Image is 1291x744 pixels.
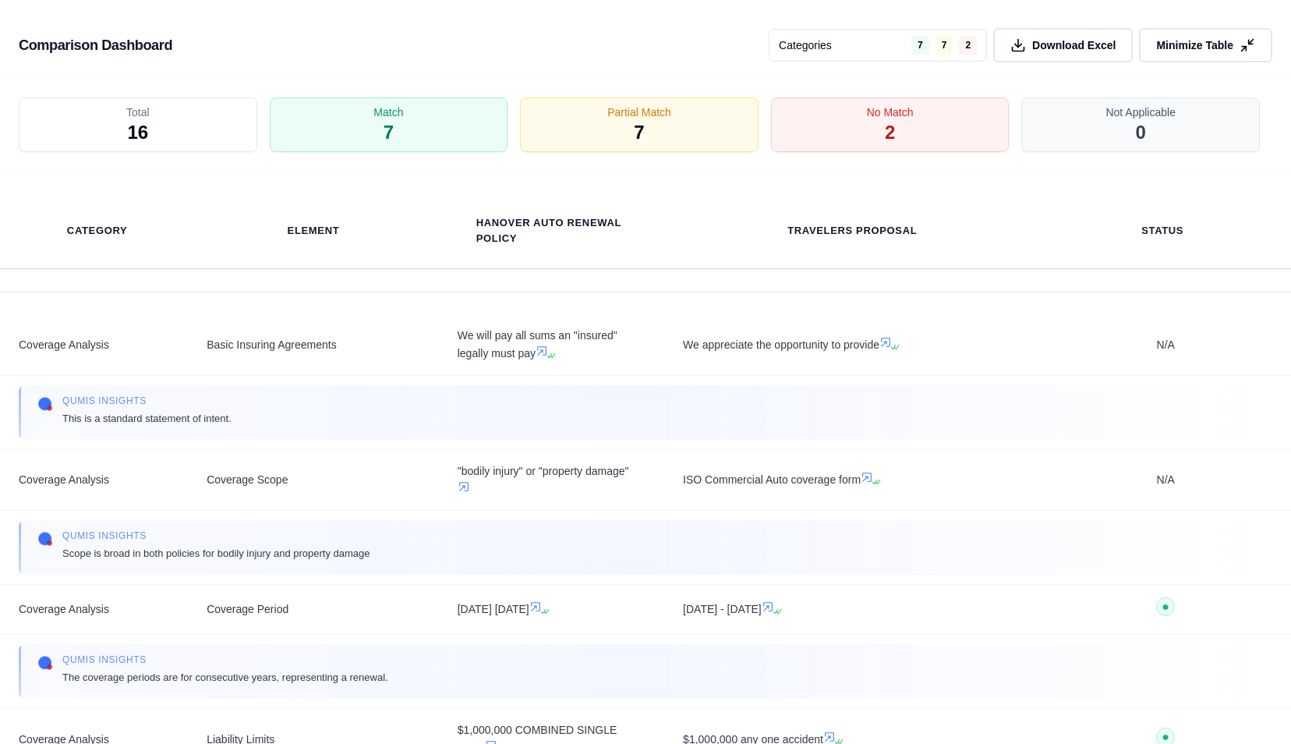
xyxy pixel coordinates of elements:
[458,601,645,618] span: [DATE] [DATE]
[62,410,232,427] span: This is a standard statement of intent.
[683,336,1021,354] span: We appreciate the opportunity to provide
[1123,214,1202,248] th: Status
[683,471,1021,489] span: ISO Commercial Auto coverage form
[1105,105,1176,120] span: Not Applicable
[19,31,172,59] h3: Comparison Dashboard
[19,471,169,489] span: Coverage Analysis
[634,120,644,145] span: 7
[48,214,146,248] th: Category
[458,206,645,256] th: Hanover Auto Renewal Policy
[1162,731,1169,743] span: ●
[458,327,645,363] span: We will pay all sums an "insured" legally must pay
[373,105,403,120] span: Match
[458,462,645,498] span: "bodily injury" or "property damage"
[62,545,370,562] span: Scope is broad in both policies for bodily injury and property damage
[19,336,169,354] span: Coverage Analysis
[62,669,388,686] span: The coverage periods are for consecutive years, representing a renewal.
[207,601,420,618] span: Coverage Period
[384,120,394,145] span: 7
[1059,336,1272,354] span: N/A
[62,654,388,666] span: Qumis INSIGHTS
[1162,601,1169,613] span: ●
[867,105,914,120] span: No Match
[62,530,370,542] span: Qumis INSIGHTS
[1059,471,1272,489] span: N/A
[683,601,1021,618] span: [DATE] - [DATE]
[269,214,359,248] th: Element
[19,601,169,618] span: Coverage Analysis
[769,214,936,248] th: Travelers Proposal
[607,105,671,120] span: Partial Match
[207,471,420,489] span: Coverage Scope
[1156,597,1175,622] button: ●
[126,105,150,120] span: Total
[1136,120,1146,145] span: 0
[207,336,420,354] span: Basic Insuring Agreements
[885,120,895,145] span: 2
[127,120,148,145] span: 16
[62,395,232,407] span: Qumis INSIGHTS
